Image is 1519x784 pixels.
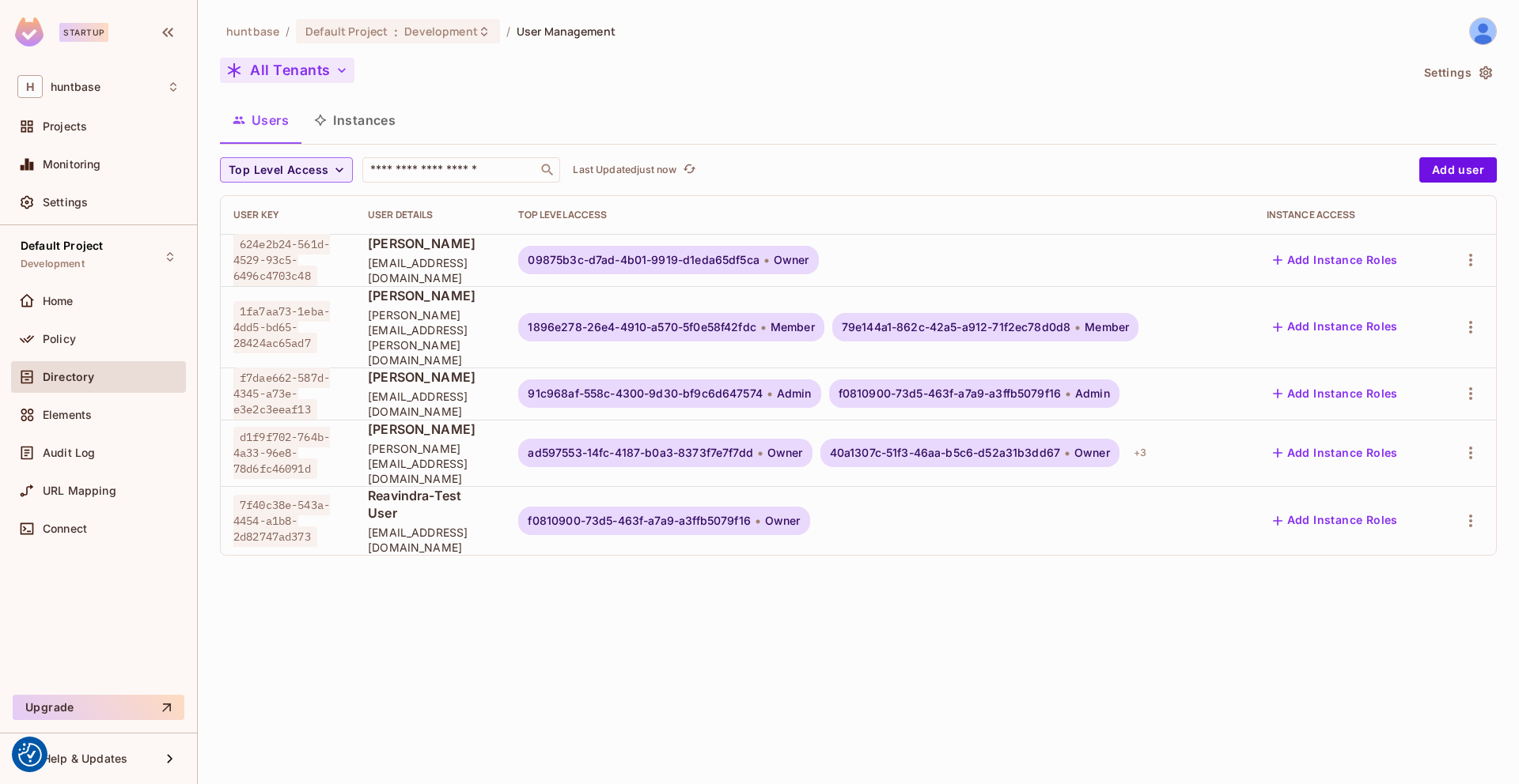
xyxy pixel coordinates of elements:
[1127,440,1153,465] div: + 3
[1267,440,1404,465] button: Add Instance Roles
[1074,447,1110,459] span: Owner
[528,254,759,266] span: 09875b3c-d7ad-4b01-9919-d1eda65df5ca
[680,160,699,179] button: refresh
[368,287,493,304] span: [PERSON_NAME]
[1418,60,1497,85] button: Settings
[368,307,493,367] span: [PERSON_NAME][EMAIL_ADDRESS][PERSON_NAME][DOMAIN_NAME]
[18,743,42,767] img: Revisit consent button
[517,24,616,39] span: User Management
[506,24,510,39] li: /
[777,387,812,400] span: Admin
[528,387,762,400] span: 91c968af-558c-4300-9d30-bf9c6d647574
[683,162,696,178] span: refresh
[21,239,103,252] span: Default Project
[43,158,101,171] span: Monitoring
[1470,18,1496,44] img: Ravindra Bangrawa
[43,333,76,345] span: Policy
[43,295,74,307] span: Home
[233,301,330,353] span: 1fa7aa73-1eba-4dd5-bd65-28424ac65ad7
[528,514,750,527] span: f0810900-73d5-463f-a7a9-a3ffb5079f16
[18,743,42,767] button: Consent Preferences
[43,409,92,421] span: Elements
[233,367,330,420] span: f7dae662-587d-4345-a73e-e3e2c3eeaf13
[368,368,493,386] span: [PERSON_NAME]
[301,100,408,140] button: Instances
[220,58,354,83] button: All Tenants
[226,24,279,39] span: the active workspace
[233,495,330,547] span: 7f40c38e-543a-4454-a1b8-2d82747ad373
[13,695,184,720] button: Upgrade
[43,447,95,459] span: Audit Log
[59,23,108,42] div: Startup
[1267,381,1404,406] button: Add Instance Roles
[767,447,803,459] span: Owner
[229,160,328,180] span: Top Level Access
[43,371,94,383] span: Directory
[676,160,699,179] span: Click to refresh data
[220,100,301,140] button: Users
[368,420,493,438] span: [PERSON_NAME]
[839,387,1061,400] span: f0810900-73d5-463f-a7a9-a3ffb5079f16
[305,24,388,39] span: Default Project
[368,525,493,555] span: [EMAIL_ADDRESS][DOMAIN_NAME]
[393,25,399,38] span: :
[1419,157,1497,183] button: Add user
[1267,247,1404,273] button: Add Instance Roles
[830,447,1060,459] span: 40a1307c-51f3-46aa-b5c6-d52a31b3dd67
[368,235,493,252] span: [PERSON_NAME]
[21,258,85,270] span: Development
[774,254,809,266] span: Owner
[528,321,756,334] span: 1896e278-26e4-4910-a570-5f0e58f42fdc
[404,24,477,39] span: Development
[1267,209,1426,221] div: Instance Access
[368,441,493,486] span: [PERSON_NAME][EMAIL_ADDRESS][DOMAIN_NAME]
[765,514,801,527] span: Owner
[368,209,493,221] div: User Details
[233,234,330,286] span: 624e2b24-561d-4529-93c5-6496c4703c48
[43,484,116,497] span: URL Mapping
[17,75,43,98] span: H
[43,752,127,765] span: Help & Updates
[1267,508,1404,533] button: Add Instance Roles
[518,209,1241,221] div: Top Level Access
[286,24,290,39] li: /
[43,120,87,133] span: Projects
[842,321,1070,334] span: 79e144a1-862c-42a5-a912-71f2ec78d0d8
[233,209,343,221] div: User Key
[220,157,353,183] button: Top Level Access
[368,389,493,419] span: [EMAIL_ADDRESS][DOMAIN_NAME]
[1085,321,1129,334] span: Member
[368,255,493,285] span: [EMAIL_ADDRESS][DOMAIN_NAME]
[1075,387,1110,400] span: Admin
[573,164,676,176] p: Last Updated just now
[368,487,493,522] span: Reavindra-Test User
[43,522,87,535] span: Connect
[528,447,752,459] span: ad597553-14fc-4187-b0a3-8373f7e7f7dd
[771,321,815,334] span: Member
[15,17,44,47] img: SReyMgAAAABJRU5ErkJggg==
[51,81,100,93] span: Workspace: huntbase
[233,427,330,479] span: d1f9f702-764b-4a33-96e8-78d6fc46091d
[43,196,88,209] span: Settings
[1267,315,1404,340] button: Add Instance Roles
